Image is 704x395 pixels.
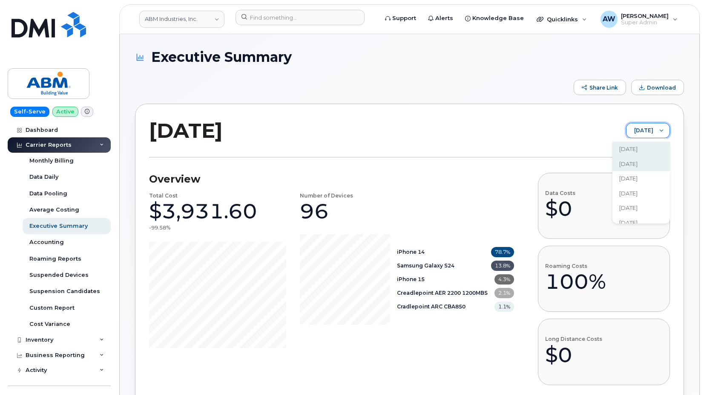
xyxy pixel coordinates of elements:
[574,80,626,95] button: Share Link
[545,263,606,269] h4: Roaming Costs
[647,84,676,91] span: Download
[545,269,606,294] div: 100%
[612,215,670,230] li: March 2025
[491,261,514,271] span: 13.8%
[619,174,638,183] span: [DATE]
[612,157,670,171] li: July 2025
[619,219,638,227] span: [DATE]
[397,276,425,282] b: iPhone 15
[626,123,653,139] span: August 2025
[149,224,170,231] div: -99.58%
[545,336,602,342] h4: Long Distance Costs
[300,198,329,224] div: 96
[149,118,223,143] h2: [DATE]
[397,303,466,310] b: Cradlepoint ARC CBA850
[545,190,575,196] h4: Data Costs
[300,193,353,198] h4: Number of Devices
[494,274,514,285] span: 4.3%
[619,160,638,168] span: [DATE]
[619,204,638,212] span: [DATE]
[545,196,575,221] div: $0
[631,80,684,95] button: Download
[619,145,638,153] span: [DATE]
[149,198,257,224] div: $3,931.60
[397,262,454,269] b: Samsung Galaxy S24
[494,302,514,312] span: 1.1%
[612,142,670,157] li: August 2025
[589,84,618,91] span: Share Link
[612,200,670,215] li: April 2025
[491,247,514,257] span: 78.7%
[397,290,488,296] b: Creadlepoint AER 2200 1200MBS
[149,173,514,186] h3: Overview
[494,288,514,298] span: 2.1%
[545,342,602,368] div: $0
[397,249,425,255] b: iPhone 14
[612,171,670,186] li: June 2025
[612,186,670,201] li: May 2025
[151,49,292,64] span: Executive Summary
[149,193,178,198] h4: Total Cost
[619,189,638,197] span: [DATE]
